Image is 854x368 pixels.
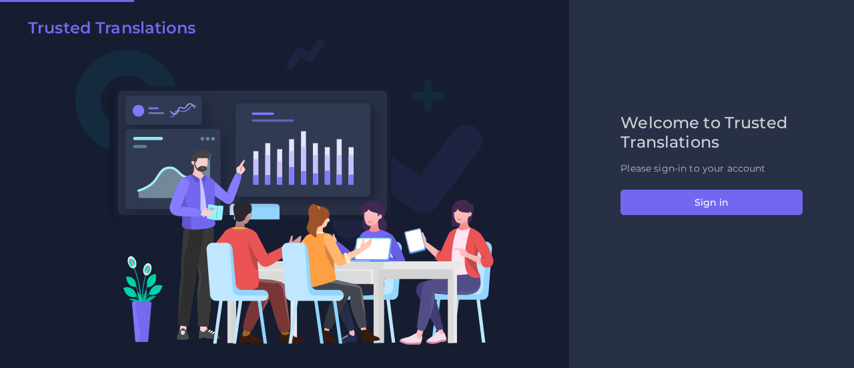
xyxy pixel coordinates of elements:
[620,162,803,176] p: Please sign-in to your account
[28,19,195,38] h2: Trusted Translations
[620,190,803,215] button: Sign in
[620,114,803,152] h2: Welcome to Trusted Translations
[75,37,494,345] img: Login V2
[19,19,195,43] a: Trusted Translations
